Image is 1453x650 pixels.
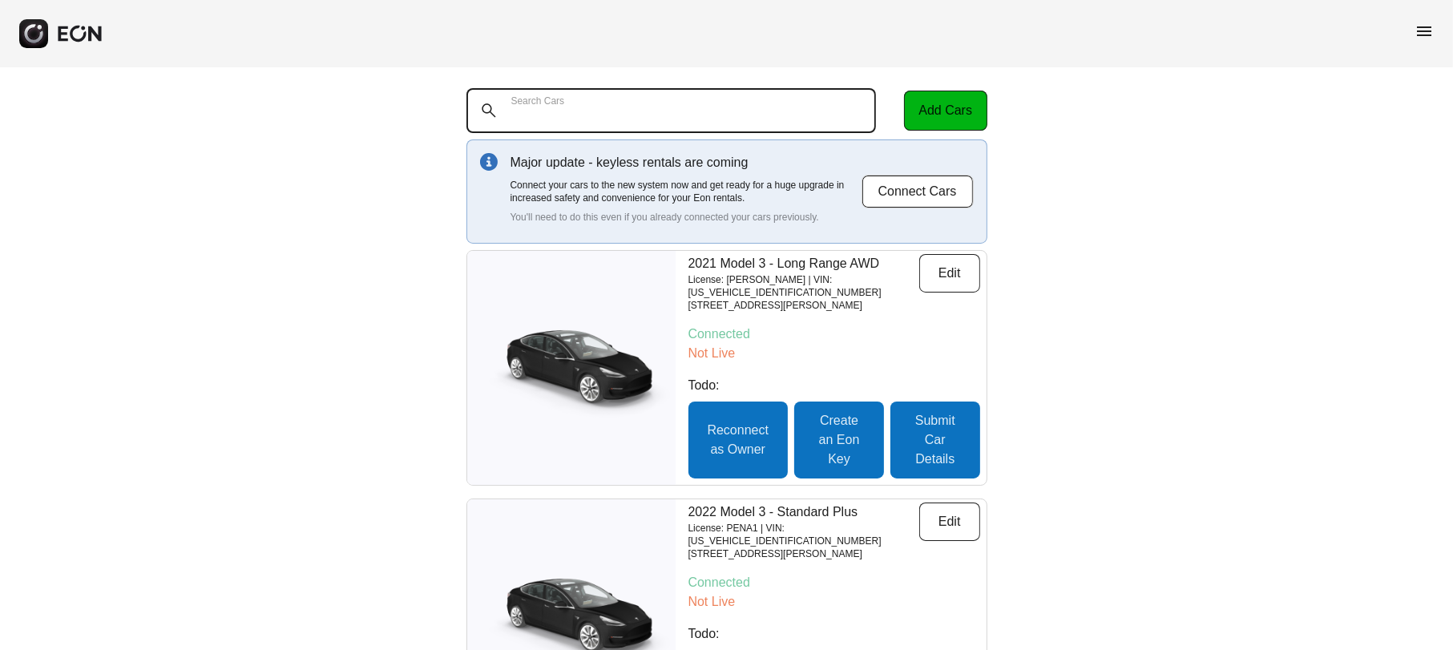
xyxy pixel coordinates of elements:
[904,91,987,131] button: Add Cars
[511,211,862,224] p: You'll need to do this even if you already connected your cars previously.
[688,547,919,560] p: [STREET_ADDRESS][PERSON_NAME]
[511,179,862,204] p: Connect your cars to the new system now and get ready for a huge upgrade in increased safety and ...
[688,624,980,644] p: Todo:
[919,254,980,293] button: Edit
[688,592,980,612] p: Not Live
[919,503,980,541] button: Edit
[688,344,980,363] p: Not Live
[1415,22,1434,41] span: menu
[511,153,862,172] p: Major update - keyless rentals are coming
[688,522,919,547] p: License: PENA1 | VIN: [US_VEHICLE_IDENTIFICATION_NUMBER]
[688,503,919,522] p: 2022 Model 3 - Standard Plus
[688,402,789,478] button: Reconnect as Owner
[688,273,919,299] p: License: [PERSON_NAME] | VIN: [US_VEHICLE_IDENTIFICATION_NUMBER]
[688,325,980,344] p: Connected
[511,95,565,107] label: Search Cars
[480,153,498,171] img: info
[688,376,980,395] p: Todo:
[467,316,676,420] img: car
[688,254,919,273] p: 2021 Model 3 - Long Range AWD
[688,299,919,312] p: [STREET_ADDRESS][PERSON_NAME]
[688,573,980,592] p: Connected
[862,175,974,208] button: Connect Cars
[890,402,979,478] button: Submit Car Details
[794,402,884,478] button: Create an Eon Key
